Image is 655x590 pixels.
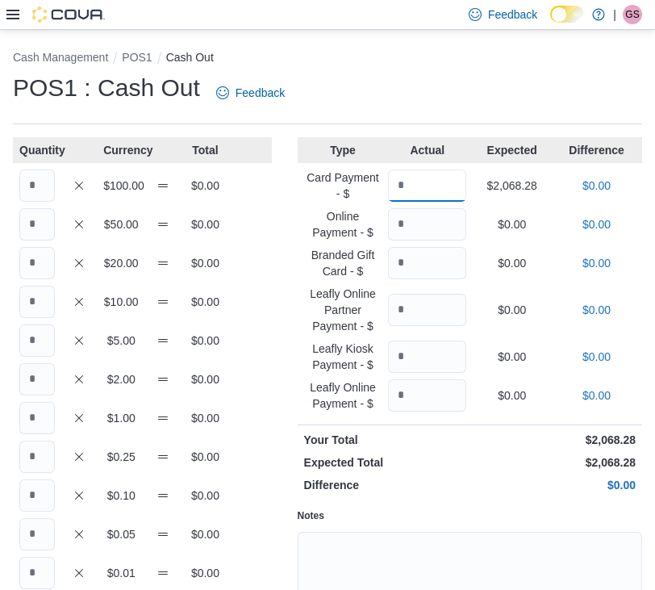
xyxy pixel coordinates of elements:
p: $0.00 [473,302,551,318]
div: Gagandeep Singh Sachdeva [623,5,642,24]
p: $0.00 [187,565,223,581]
p: $2.00 [103,371,139,387]
input: Quantity [19,324,55,357]
input: Quantity [388,247,466,279]
input: Quantity [19,441,55,473]
a: Feedback [210,77,291,109]
p: | [613,5,616,24]
input: Quantity [388,208,466,241]
p: $0.00 [557,387,636,404]
p: Expected [473,142,551,158]
p: $0.00 [557,349,636,365]
input: Quantity [388,379,466,412]
p: $0.00 [187,526,223,542]
p: $0.00 [473,477,636,493]
p: Your Total [304,432,467,448]
p: Leafly Online Partner Payment - $ [304,286,382,334]
p: $10.00 [103,294,139,310]
span: Feedback [236,85,285,101]
p: $0.01 [103,565,139,581]
input: Quantity [19,286,55,318]
p: $0.00 [557,255,636,271]
p: $2,068.28 [473,178,551,194]
p: $0.00 [557,216,636,232]
p: $0.05 [103,526,139,542]
p: Currency [103,142,139,158]
p: $0.25 [103,449,139,465]
input: Quantity [19,402,55,434]
input: Quantity [388,341,466,373]
span: Feedback [488,6,537,23]
img: Cova [32,6,105,23]
p: Total [187,142,223,158]
p: $0.00 [187,255,223,271]
input: Quantity [19,557,55,589]
p: $0.00 [187,449,223,465]
p: $0.00 [473,387,551,404]
nav: An example of EuiBreadcrumbs [13,49,642,69]
p: $0.00 [187,410,223,426]
p: $0.00 [473,255,551,271]
input: Quantity [19,208,55,241]
p: $0.10 [103,487,139,504]
input: Quantity [19,479,55,512]
input: Quantity [19,363,55,395]
p: $0.00 [473,216,551,232]
input: Dark Mode [550,6,584,23]
label: Notes [298,509,324,522]
p: $0.00 [187,294,223,310]
p: $0.00 [187,216,223,232]
p: $0.00 [187,333,223,349]
p: $0.00 [187,487,223,504]
p: Quantity [19,142,55,158]
p: $100.00 [103,178,139,194]
p: $1.00 [103,410,139,426]
span: GS [625,5,639,24]
p: $0.00 [473,349,551,365]
p: Leafly Online Payment - $ [304,379,382,412]
p: Online Payment - $ [304,208,382,241]
p: $20.00 [103,255,139,271]
p: $0.00 [557,178,636,194]
p: Type [304,142,382,158]
p: $50.00 [103,216,139,232]
p: Actual [388,142,466,158]
p: $0.00 [557,302,636,318]
p: Card Payment - $ [304,169,382,202]
button: POS1 [122,51,152,64]
input: Quantity [19,169,55,202]
input: Quantity [388,169,466,202]
p: $2,068.28 [473,432,636,448]
input: Quantity [19,518,55,550]
p: Branded Gift Card - $ [304,247,382,279]
p: Difference [557,142,636,158]
input: Quantity [19,247,55,279]
p: $0.00 [187,178,223,194]
p: $2,068.28 [473,454,636,471]
h1: POS1 : Cash Out [13,72,200,104]
p: Difference [304,477,467,493]
p: Leafly Kiosk Payment - $ [304,341,382,373]
button: Cash Out [166,51,214,64]
p: $5.00 [103,333,139,349]
input: Quantity [388,294,466,326]
p: Expected Total [304,454,467,471]
button: Cash Management [13,51,108,64]
p: $0.00 [187,371,223,387]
